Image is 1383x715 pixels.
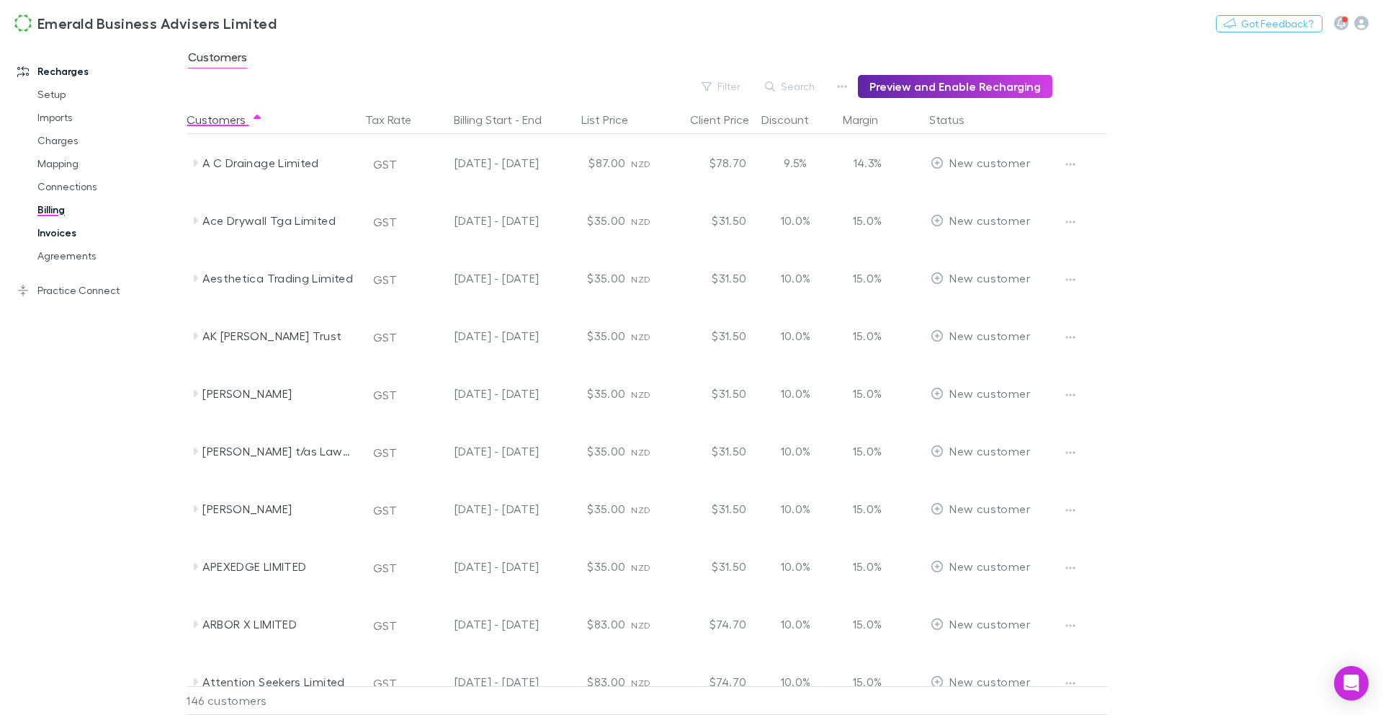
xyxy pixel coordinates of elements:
[752,307,838,365] div: 10.0%
[421,538,539,595] div: [DATE] - [DATE]
[844,673,882,690] p: 15.0%
[367,383,403,407] button: GST
[949,444,1029,458] span: New customer
[666,307,752,365] div: $31.50
[421,134,539,192] div: [DATE] - [DATE]
[752,249,838,307] div: 10.0%
[23,244,184,267] a: Agreements
[631,216,650,227] span: NZD
[752,192,838,249] div: 10.0%
[752,595,838,653] div: 10.0%
[23,175,184,198] a: Connections
[202,365,355,422] div: [PERSON_NAME]
[844,500,882,518] p: 15.0%
[666,653,752,711] div: $74.70
[752,480,838,538] div: 10.0%
[545,307,631,365] div: $35.00
[631,274,650,285] span: NZD
[367,556,403,579] button: GST
[545,192,631,249] div: $35.00
[752,422,838,480] div: 10.0%
[1334,666,1369,701] div: Open Intercom Messenger
[545,538,631,595] div: $35.00
[666,192,752,249] div: $31.50
[631,159,650,169] span: NZD
[187,307,1114,365] div: AK [PERSON_NAME] TrustGST[DATE] - [DATE]$35.00NZD$31.5010.0%15.0%EditNew customer
[631,332,650,342] span: NZD
[949,675,1029,688] span: New customer
[187,365,1114,422] div: [PERSON_NAME]GST[DATE] - [DATE]$35.00NZD$31.5010.0%15.0%EditNew customer
[666,365,752,422] div: $31.50
[949,213,1029,227] span: New customer
[23,198,184,221] a: Billing
[367,672,403,695] button: GST
[3,279,184,302] a: Practice Connect
[23,221,184,244] a: Invoices
[187,249,1114,307] div: Aesthetica Trading LimitedGST[DATE] - [DATE]$35.00NZD$31.5010.0%15.0%EditNew customer
[844,270,882,287] p: 15.0%
[949,386,1029,400] span: New customer
[690,105,766,134] button: Client Price
[761,105,826,134] div: Discount
[23,83,184,106] a: Setup
[844,558,882,575] p: 15.0%
[545,249,631,307] div: $35.00
[545,653,631,711] div: $83.00
[949,271,1029,285] span: New customer
[187,134,1114,192] div: A C Drainage LimitedGST[DATE] - [DATE]$87.00NZD$78.709.5%14.3%EditNew customer
[421,365,539,422] div: [DATE] - [DATE]
[631,562,650,573] span: NZD
[202,307,355,365] div: AK [PERSON_NAME] Trust
[858,75,1052,98] button: Preview and Enable Recharging
[545,365,631,422] div: $35.00
[367,153,403,176] button: GST
[202,249,355,307] div: Aesthetica Trading Limited
[202,595,355,653] div: ARBOR X LIMITED
[631,678,650,688] span: NZD
[23,129,184,152] a: Charges
[202,653,355,711] div: Attention Seekers Limited
[666,249,752,307] div: $31.50
[843,105,895,134] button: Margin
[758,78,823,95] button: Search
[949,156,1029,169] span: New customer
[694,78,749,95] button: Filter
[6,6,285,40] a: Emerald Business Advisers Limited
[37,14,277,32] h3: Emerald Business Advisers Limited
[545,422,631,480] div: $35.00
[202,538,355,595] div: APEXEDGE LIMITED
[202,192,355,249] div: Ace Drywall Tga Limited
[421,653,539,711] div: [DATE] - [DATE]
[367,614,403,637] button: GST
[187,422,1114,480] div: [PERSON_NAME] t/as Lawns 4 UGST[DATE] - [DATE]$35.00NZD$31.5010.0%15.0%EditNew customer
[752,538,838,595] div: 10.0%
[365,105,429,134] button: Tax Rate
[188,50,247,68] span: Customers
[581,105,645,134] button: List Price
[844,154,882,172] p: 14.3%
[752,653,838,711] div: 10.0%
[666,595,752,653] div: $74.70
[367,499,403,522] button: GST
[666,134,752,192] div: $78.70
[421,249,539,307] div: [DATE] - [DATE]
[666,480,752,538] div: $31.50
[631,620,650,631] span: NZD
[545,480,631,538] div: $35.00
[949,617,1029,631] span: New customer
[421,192,539,249] div: [DATE] - [DATE]
[421,595,539,653] div: [DATE] - [DATE]
[666,538,752,595] div: $31.50
[949,329,1029,342] span: New customer
[3,60,184,83] a: Recharges
[666,422,752,480] div: $31.50
[631,505,650,515] span: NZD
[367,441,403,464] button: GST
[187,595,1114,653] div: ARBOR X LIMITEDGST[DATE] - [DATE]$83.00NZD$74.7010.0%15.0%EditNew customer
[23,152,184,175] a: Mapping
[187,105,263,134] button: Customers
[202,134,355,192] div: A C Drainage Limited
[844,327,882,345] p: 15.0%
[367,268,403,291] button: GST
